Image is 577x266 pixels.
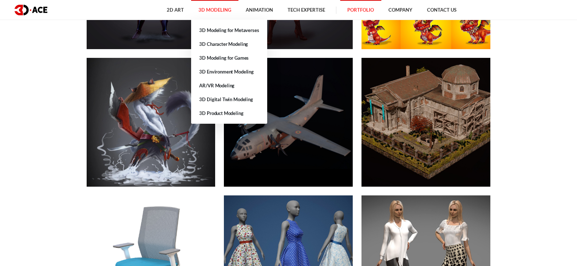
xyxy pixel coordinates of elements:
[191,106,267,120] a: 3D Product Modeling
[220,53,357,191] a: C-27J Spartan
[191,79,267,92] a: AR/VR Modeling
[15,5,47,15] img: logo dark
[82,53,220,191] a: Kitty warrior
[191,37,267,51] a: 3D Character Modeling
[191,51,267,65] a: 3D Modeling for Games
[191,92,267,106] a: 3D Digital Twin Modeling
[191,23,267,37] a: 3D Modeling for Metaverses
[357,53,495,191] a: Building
[191,65,267,79] a: 3D Environment Modeling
